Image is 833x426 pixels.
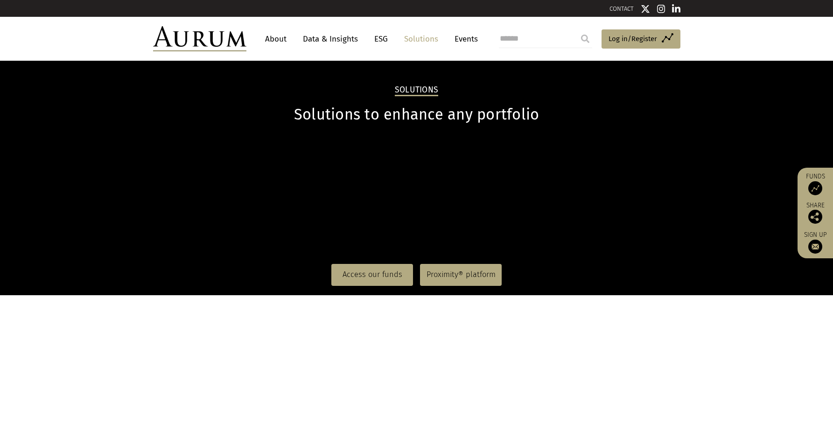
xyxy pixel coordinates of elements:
[808,210,822,224] img: Share this post
[450,30,478,48] a: Events
[153,26,246,51] img: Aurum
[399,30,443,48] a: Solutions
[331,264,413,285] a: Access our funds
[808,240,822,254] img: Sign up to our newsletter
[370,30,392,48] a: ESG
[153,106,680,124] h1: Solutions to enhance any portfolio
[420,264,502,285] a: Proximity® platform
[395,85,438,96] h2: Solutions
[162,402,273,413] h3: Bespoke portfolios
[298,30,363,48] a: Data & Insights
[657,4,665,14] img: Instagram icon
[576,29,595,48] input: Submit
[802,172,828,195] a: Funds
[602,29,680,49] a: Log in/Register
[641,4,650,14] img: Twitter icon
[427,402,538,425] h3: AIFMD compliant Irish domiciled funds
[260,30,291,48] a: About
[609,33,657,44] span: Log in/Register
[802,231,828,254] a: Sign up
[672,4,680,14] img: Linkedin icon
[808,181,822,195] img: Access Funds
[294,402,406,413] h3: Commingled funds
[802,202,828,224] div: Share
[609,5,634,12] a: CONTACT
